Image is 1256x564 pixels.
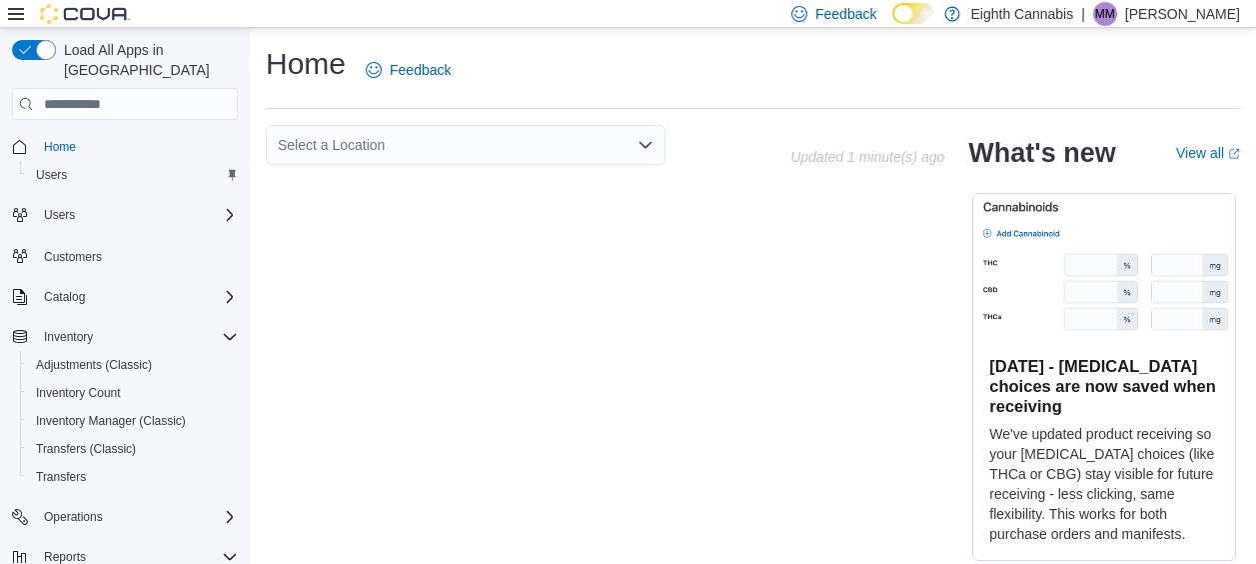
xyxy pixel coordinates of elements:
[28,353,238,377] span: Adjustments (Classic)
[28,409,194,433] a: Inventory Manager (Classic)
[36,325,101,349] button: Inventory
[4,323,246,351] button: Inventory
[28,163,75,187] a: Users
[40,4,130,24] img: Cova
[28,437,238,461] span: Transfers (Classic)
[36,203,238,227] span: Users
[970,2,1073,26] p: Eighth Cannabis
[1125,2,1240,26] p: [PERSON_NAME]
[390,60,451,80] span: Feedback
[989,356,1219,416] h3: [DATE] - [MEDICAL_DATA] choices are now saved when receiving
[44,509,103,525] span: Operations
[1228,148,1240,160] svg: External link
[44,329,93,345] span: Inventory
[358,50,459,90] a: Feedback
[1081,2,1085,26] p: |
[44,249,102,265] span: Customers
[28,163,238,187] span: Users
[1176,145,1240,161] a: View allExternal link
[28,353,160,377] a: Adjustments (Classic)
[20,463,246,491] button: Transfers
[28,381,129,405] a: Inventory Count
[56,40,238,80] span: Load All Apps in [GEOGRAPHIC_DATA]
[28,381,238,405] span: Inventory Count
[4,201,246,229] button: Users
[20,407,246,435] button: Inventory Manager (Classic)
[892,3,934,24] input: Dark Mode
[1093,2,1117,26] div: Marilyn Mears
[36,285,238,309] span: Catalog
[36,385,121,401] span: Inventory Count
[790,149,944,165] p: Updated 1 minute(s) ago
[44,289,85,305] span: Catalog
[36,505,238,529] span: Operations
[4,241,246,270] button: Customers
[36,469,86,485] span: Transfers
[36,285,93,309] button: Catalog
[44,139,76,155] span: Home
[28,465,94,489] a: Transfers
[1095,2,1115,26] span: MM
[4,132,246,161] button: Home
[20,161,246,189] button: Users
[989,424,1219,544] p: We've updated product receiving so your [MEDICAL_DATA] choices (like THCa or CBG) stay visible fo...
[815,4,876,24] span: Feedback
[44,207,75,223] span: Users
[28,409,238,433] span: Inventory Manager (Classic)
[36,357,152,373] span: Adjustments (Classic)
[36,243,238,268] span: Customers
[36,167,67,183] span: Users
[892,24,893,25] span: Dark Mode
[36,325,238,349] span: Inventory
[637,137,653,153] button: Open list of options
[36,505,111,529] button: Operations
[36,134,238,159] span: Home
[28,437,144,461] a: Transfers (Classic)
[968,137,1115,169] h2: What's new
[36,135,84,159] a: Home
[20,435,246,463] button: Transfers (Classic)
[20,351,246,379] button: Adjustments (Classic)
[20,379,246,407] button: Inventory Count
[36,441,136,457] span: Transfers (Classic)
[36,203,83,227] button: Users
[4,503,246,531] button: Operations
[4,283,246,311] button: Catalog
[36,413,186,429] span: Inventory Manager (Classic)
[36,245,110,269] a: Customers
[28,465,238,489] span: Transfers
[266,44,346,84] h1: Home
